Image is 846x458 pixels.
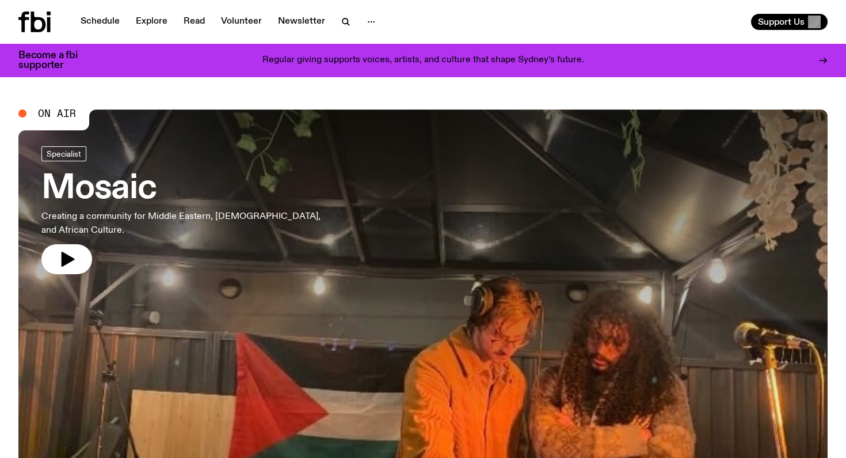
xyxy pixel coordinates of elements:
a: Explore [129,14,174,30]
a: MosaicCreating a community for Middle Eastern, [DEMOGRAPHIC_DATA], and African Culture. [41,146,336,274]
button: Support Us [751,14,828,30]
a: Schedule [74,14,127,30]
h3: Mosaic [41,173,336,205]
p: Regular giving supports voices, artists, and culture that shape Sydney’s future. [262,55,584,66]
span: Specialist [47,149,81,158]
span: On Air [38,108,76,119]
span: Support Us [758,17,805,27]
a: Newsletter [271,14,332,30]
a: Specialist [41,146,86,161]
a: Volunteer [214,14,269,30]
h3: Become a fbi supporter [18,51,92,70]
a: Read [177,14,212,30]
p: Creating a community for Middle Eastern, [DEMOGRAPHIC_DATA], and African Culture. [41,210,336,237]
